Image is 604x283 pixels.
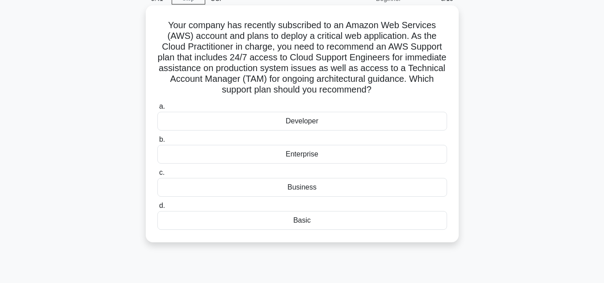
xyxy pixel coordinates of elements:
[159,102,165,110] span: a.
[157,178,447,197] div: Business
[159,202,165,209] span: d.
[156,20,448,96] h5: Your company has recently subscribed to an Amazon Web Services (AWS) account and plans to deploy ...
[159,169,165,176] span: c.
[157,145,447,164] div: Enterprise
[159,135,165,143] span: b.
[157,112,447,131] div: Developer
[157,211,447,230] div: Basic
